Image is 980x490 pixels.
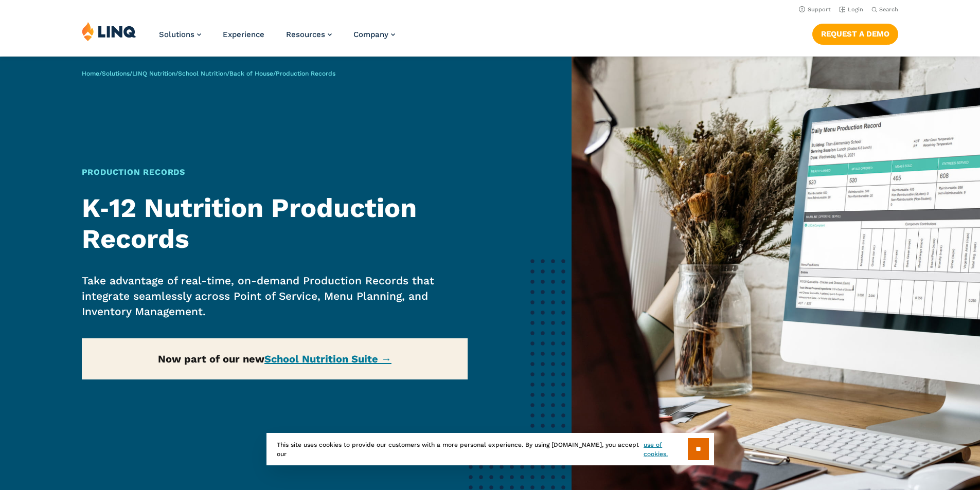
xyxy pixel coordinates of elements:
[871,6,898,13] button: Open Search Bar
[812,24,898,44] a: Request a Demo
[82,166,468,178] h1: Production Records
[82,70,335,77] span: / / / / /
[799,6,831,13] a: Support
[82,70,99,77] a: Home
[158,353,391,365] strong: Now part of our new
[264,353,391,365] a: School Nutrition Suite →
[644,440,687,459] a: use of cookies.
[839,6,863,13] a: Login
[353,30,395,39] a: Company
[159,22,395,56] nav: Primary Navigation
[82,273,468,319] p: Take advantage of real-time, on-demand Production Records that integrate seamlessly across Point ...
[229,70,273,77] a: Back of House
[102,70,130,77] a: Solutions
[266,433,714,465] div: This site uses cookies to provide our customers with a more personal experience. By using [DOMAIN...
[353,30,388,39] span: Company
[82,22,136,41] img: LINQ | K‑12 Software
[286,30,332,39] a: Resources
[159,30,194,39] span: Solutions
[82,192,417,255] strong: K‑12 Nutrition Production Records
[879,6,898,13] span: Search
[223,30,264,39] a: Experience
[276,70,335,77] span: Production Records
[812,22,898,44] nav: Button Navigation
[178,70,227,77] a: School Nutrition
[159,30,201,39] a: Solutions
[132,70,175,77] a: LINQ Nutrition
[286,30,325,39] span: Resources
